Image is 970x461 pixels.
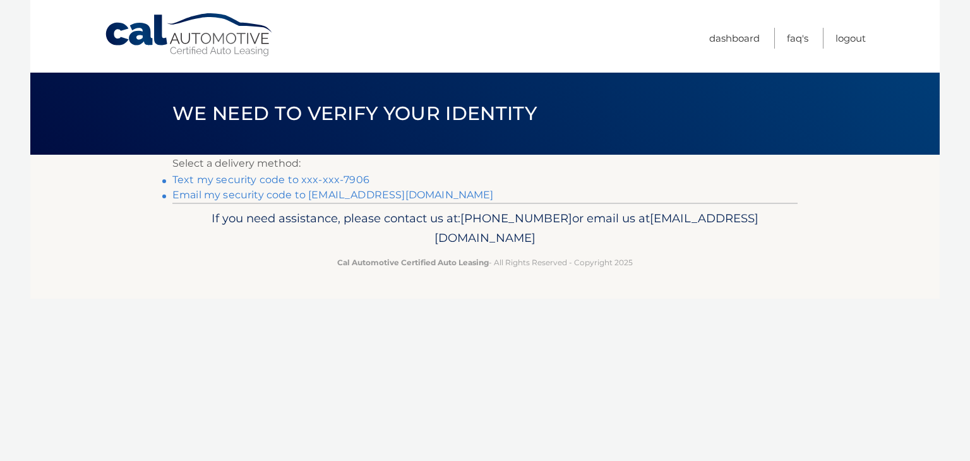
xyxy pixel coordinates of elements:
[181,208,789,249] p: If you need assistance, please contact us at: or email us at
[172,102,537,125] span: We need to verify your identity
[460,211,572,225] span: [PHONE_NUMBER]
[787,28,808,49] a: FAQ's
[172,189,494,201] a: Email my security code to [EMAIL_ADDRESS][DOMAIN_NAME]
[104,13,275,57] a: Cal Automotive
[337,258,489,267] strong: Cal Automotive Certified Auto Leasing
[172,155,798,172] p: Select a delivery method:
[181,256,789,269] p: - All Rights Reserved - Copyright 2025
[709,28,760,49] a: Dashboard
[835,28,866,49] a: Logout
[172,174,369,186] a: Text my security code to xxx-xxx-7906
